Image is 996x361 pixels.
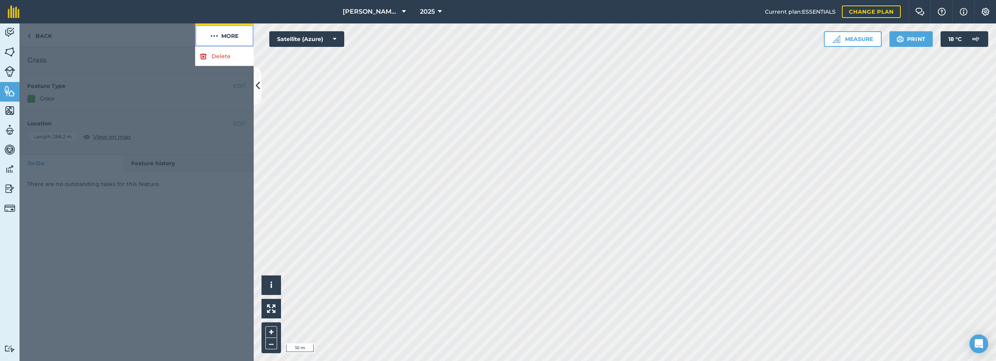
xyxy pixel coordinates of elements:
img: svg+xml;base64,PD94bWwgdmVyc2lvbj0iMS4wIiBlbmNvZGluZz0idXRmLTgiPz4KPCEtLSBHZW5lcmF0b3I6IEFkb2JlIE... [4,66,15,77]
button: – [265,338,277,349]
img: svg+xml;base64,PHN2ZyB4bWxucz0iaHR0cDovL3d3dy53My5vcmcvMjAwMC9zdmciIHdpZHRoPSI1NiIgaGVpZ2h0PSI2MC... [4,105,15,116]
img: svg+xml;base64,PHN2ZyB4bWxucz0iaHR0cDovL3d3dy53My5vcmcvMjAwMC9zdmciIHdpZHRoPSIxOCIgaGVpZ2h0PSIyNC... [200,52,207,61]
img: svg+xml;base64,PHN2ZyB4bWxucz0iaHR0cDovL3d3dy53My5vcmcvMjAwMC9zdmciIHdpZHRoPSIxOSIgaGVpZ2h0PSIyNC... [896,34,904,44]
img: svg+xml;base64,PD94bWwgdmVyc2lvbj0iMS4wIiBlbmNvZGluZz0idXRmLTgiPz4KPCEtLSBHZW5lcmF0b3I6IEFkb2JlIE... [968,31,984,47]
button: More [195,23,254,46]
span: 2025 [420,7,435,16]
button: i [261,275,281,295]
img: svg+xml;base64,PHN2ZyB4bWxucz0iaHR0cDovL3d3dy53My5vcmcvMjAwMC9zdmciIHdpZHRoPSI1NiIgaGVpZ2h0PSI2MC... [4,85,15,97]
button: Print [889,31,933,47]
img: Two speech bubbles overlapping with the left bubble in the forefront [915,8,925,16]
img: svg+xml;base64,PHN2ZyB4bWxucz0iaHR0cDovL3d3dy53My5vcmcvMjAwMC9zdmciIHdpZHRoPSIxNyIgaGVpZ2h0PSIxNy... [960,7,968,16]
button: Measure [824,31,882,47]
span: Current plan : ESSENTIALS [765,7,836,16]
img: fieldmargin Logo [8,5,20,18]
span: i [270,280,272,290]
button: 18 °C [941,31,988,47]
div: Open Intercom Messenger [969,334,988,353]
img: Ruler icon [832,35,840,43]
img: svg+xml;base64,PD94bWwgdmVyc2lvbj0iMS4wIiBlbmNvZGluZz0idXRmLTgiPz4KPCEtLSBHZW5lcmF0b3I6IEFkb2JlIE... [4,27,15,38]
img: svg+xml;base64,PD94bWwgdmVyc2lvbj0iMS4wIiBlbmNvZGluZz0idXRmLTgiPz4KPCEtLSBHZW5lcmF0b3I6IEFkb2JlIE... [4,144,15,155]
img: svg+xml;base64,PD94bWwgdmVyc2lvbj0iMS4wIiBlbmNvZGluZz0idXRmLTgiPz4KPCEtLSBHZW5lcmF0b3I6IEFkb2JlIE... [4,183,15,195]
img: A cog icon [981,8,990,16]
img: svg+xml;base64,PD94bWwgdmVyc2lvbj0iMS4wIiBlbmNvZGluZz0idXRmLTgiPz4KPCEtLSBHZW5lcmF0b3I6IEFkb2JlIE... [4,203,15,214]
img: svg+xml;base64,PD94bWwgdmVyc2lvbj0iMS4wIiBlbmNvZGluZz0idXRmLTgiPz4KPCEtLSBHZW5lcmF0b3I6IEFkb2JlIE... [4,345,15,352]
img: Four arrows, one pointing top left, one top right, one bottom right and the last bottom left [267,304,276,313]
img: svg+xml;base64,PD94bWwgdmVyc2lvbj0iMS4wIiBlbmNvZGluZz0idXRmLTgiPz4KPCEtLSBHZW5lcmF0b3I6IEFkb2JlIE... [4,163,15,175]
span: [PERSON_NAME] Farm Life [343,7,399,16]
span: 18 ° C [948,31,962,47]
button: + [265,326,277,338]
img: svg+xml;base64,PHN2ZyB4bWxucz0iaHR0cDovL3d3dy53My5vcmcvMjAwMC9zdmciIHdpZHRoPSI1NiIgaGVpZ2h0PSI2MC... [4,46,15,58]
button: Satellite (Azure) [269,31,344,47]
img: svg+xml;base64,PHN2ZyB4bWxucz0iaHR0cDovL3d3dy53My5vcmcvMjAwMC9zdmciIHdpZHRoPSIyMCIgaGVpZ2h0PSIyNC... [210,31,218,41]
a: Change plan [842,5,901,18]
img: A question mark icon [937,8,946,16]
img: svg+xml;base64,PD94bWwgdmVyc2lvbj0iMS4wIiBlbmNvZGluZz0idXRmLTgiPz4KPCEtLSBHZW5lcmF0b3I6IEFkb2JlIE... [4,124,15,136]
a: Delete [195,47,254,66]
